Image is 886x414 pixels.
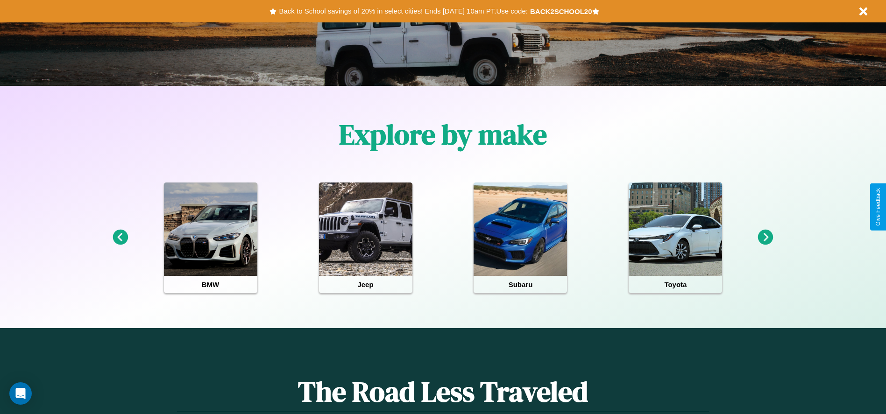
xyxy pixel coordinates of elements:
[474,276,567,293] h4: Subaru
[9,382,32,405] div: Open Intercom Messenger
[629,276,722,293] h4: Toyota
[164,276,257,293] h4: BMW
[177,372,709,411] h1: The Road Less Traveled
[339,115,547,154] h1: Explore by make
[276,5,530,18] button: Back to School savings of 20% in select cities! Ends [DATE] 10am PT.Use code:
[530,7,592,15] b: BACK2SCHOOL20
[875,188,881,226] div: Give Feedback
[319,276,412,293] h4: Jeep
